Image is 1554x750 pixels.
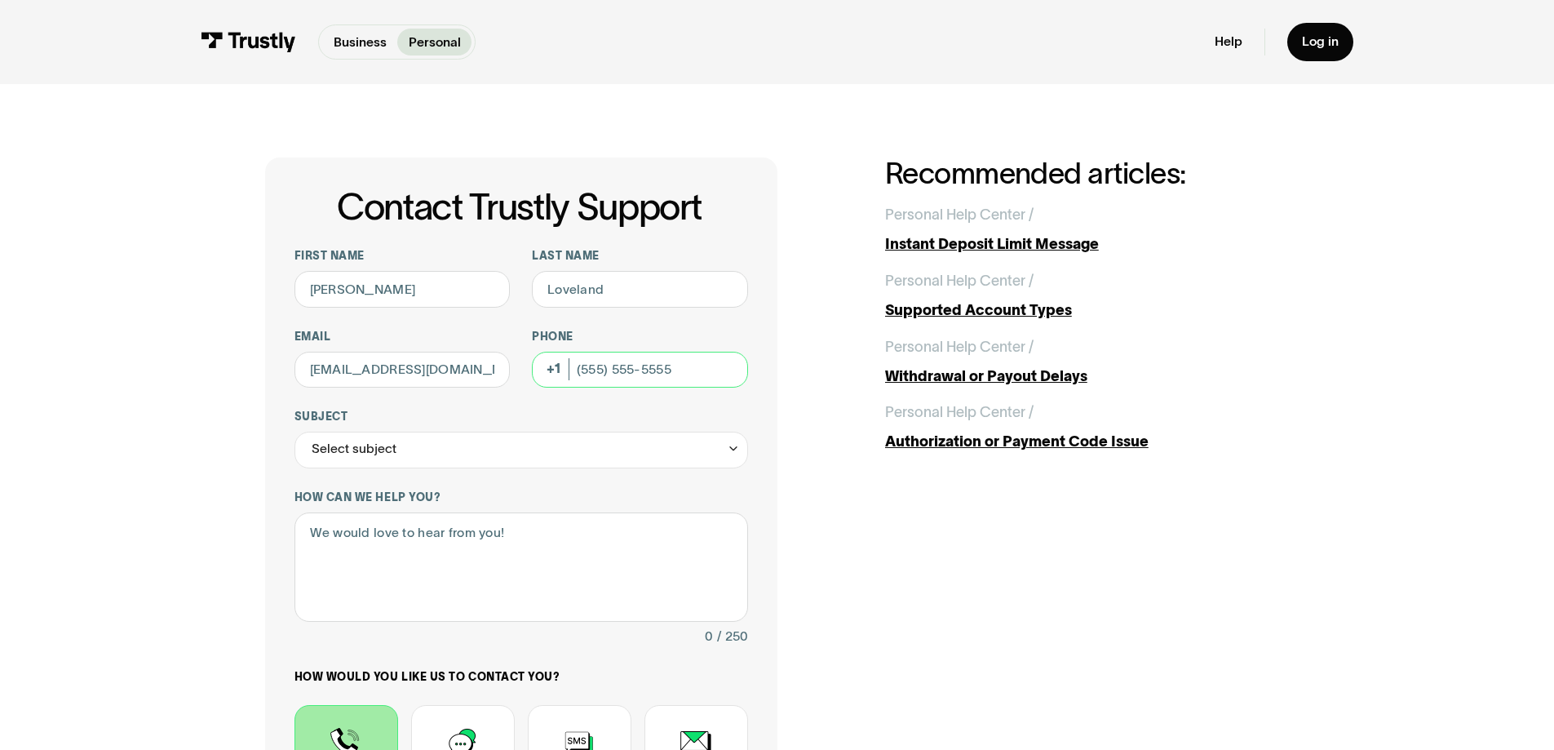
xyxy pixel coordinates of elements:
[291,187,748,227] h1: Contact Trustly Support
[294,271,511,308] input: Alex
[294,490,748,505] label: How can we help you?
[1302,33,1339,50] div: Log in
[705,626,713,648] div: 0
[532,249,748,264] label: Last name
[885,204,1290,255] a: Personal Help Center /Instant Deposit Limit Message
[312,438,396,460] div: Select subject
[532,271,748,308] input: Howard
[885,431,1290,453] div: Authorization or Payment Code Issue
[885,233,1290,255] div: Instant Deposit Limit Message
[885,336,1290,388] a: Personal Help Center /Withdrawal or Payout Delays
[885,300,1290,322] div: Supported Account Types
[532,330,748,344] label: Phone
[885,366,1290,388] div: Withdrawal or Payout Delays
[885,402,1034,424] div: Personal Help Center /
[294,410,748,424] label: Subject
[322,29,397,55] a: Business
[409,33,461,52] p: Personal
[885,158,1290,189] h2: Recommended articles:
[1215,33,1242,50] a: Help
[294,249,511,264] label: First name
[885,204,1034,226] div: Personal Help Center /
[885,336,1034,358] div: Personal Help Center /
[294,670,748,685] label: How would you like us to contact you?
[294,432,748,468] div: Select subject
[885,270,1034,292] div: Personal Help Center /
[885,270,1290,322] a: Personal Help Center /Supported Account Types
[717,626,748,648] div: / 250
[334,33,387,52] p: Business
[294,352,511,388] input: alex@mail.com
[532,352,748,388] input: (555) 555-5555
[397,29,472,55] a: Personal
[1287,23,1353,61] a: Log in
[294,330,511,344] label: Email
[201,32,296,52] img: Trustly Logo
[885,402,1290,453] a: Personal Help Center /Authorization or Payment Code Issue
